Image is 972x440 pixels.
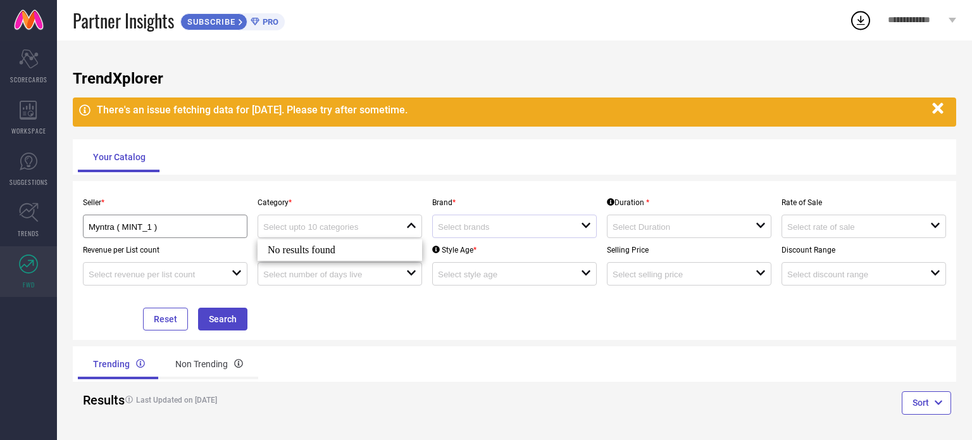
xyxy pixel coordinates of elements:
p: Revenue per List count [83,246,247,255]
input: Select seller [89,222,227,232]
span: TRENDS [18,229,39,238]
input: Select brands [438,222,566,232]
div: Non Trending [160,349,258,379]
div: Style Age [432,246,477,255]
span: WORKSPACE [11,126,46,135]
span: SUBSCRIBE [181,17,239,27]
div: No results found [258,239,422,261]
input: Select revenue per list count [89,270,217,279]
div: There's an issue fetching data for [DATE]. Please try after sometime. [97,104,926,116]
p: Category [258,198,422,207]
h1: TrendXplorer [73,70,956,87]
input: Select rate of sale [787,222,916,232]
div: Duration [607,198,649,207]
span: PRO [259,17,278,27]
span: SUGGESTIONS [9,177,48,187]
input: Select discount range [787,270,916,279]
div: Open download list [849,9,872,32]
input: Select Duration [613,222,741,232]
span: SCORECARDS [10,75,47,84]
p: Rate of Sale [782,198,946,207]
input: Select selling price [613,270,741,279]
button: Reset [143,308,188,330]
input: Select number of days live [263,270,392,279]
p: Discount Range [782,246,946,255]
div: Your Catalog [78,142,161,172]
div: Myntra ( MINT_1 ) [89,220,242,232]
button: Search [198,308,247,330]
p: Brand [432,198,597,207]
input: Select style age [438,270,566,279]
a: SUBSCRIBEPRO [180,10,285,30]
h4: Last Updated on [DATE] [119,396,468,405]
input: Select upto 10 categories [263,222,392,232]
span: FWD [23,280,35,289]
div: Trending [78,349,160,379]
h2: Results [83,393,109,408]
span: Partner Insights [73,8,174,34]
button: Sort [902,391,951,414]
p: Seller [83,198,247,207]
p: Selling Price [607,246,771,255]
